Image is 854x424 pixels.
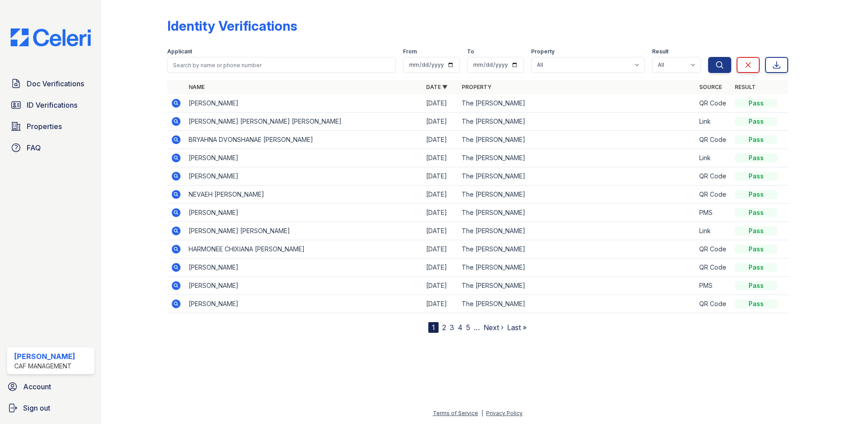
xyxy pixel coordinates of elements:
[481,410,483,416] div: |
[4,378,98,396] a: Account
[167,48,192,55] label: Applicant
[735,299,777,308] div: Pass
[433,410,478,416] a: Terms of Service
[185,222,423,240] td: [PERSON_NAME] [PERSON_NAME]
[652,48,669,55] label: Result
[423,240,458,258] td: [DATE]
[458,277,696,295] td: The [PERSON_NAME]
[185,295,423,313] td: [PERSON_NAME]
[27,121,62,132] span: Properties
[423,204,458,222] td: [DATE]
[458,258,696,277] td: The [PERSON_NAME]
[735,99,777,108] div: Pass
[458,222,696,240] td: The [PERSON_NAME]
[423,94,458,113] td: [DATE]
[458,131,696,149] td: The [PERSON_NAME]
[696,186,731,204] td: QR Code
[458,240,696,258] td: The [PERSON_NAME]
[185,113,423,131] td: [PERSON_NAME] [PERSON_NAME] [PERSON_NAME]
[27,142,41,153] span: FAQ
[735,190,777,199] div: Pass
[458,295,696,313] td: The [PERSON_NAME]
[696,131,731,149] td: QR Code
[7,96,94,114] a: ID Verifications
[466,323,470,332] a: 5
[696,113,731,131] td: Link
[428,322,439,333] div: 1
[7,75,94,93] a: Doc Verifications
[450,323,454,332] a: 3
[189,84,205,90] a: Name
[423,167,458,186] td: [DATE]
[423,149,458,167] td: [DATE]
[23,381,51,392] span: Account
[403,48,417,55] label: From
[167,57,396,73] input: Search by name or phone number
[7,139,94,157] a: FAQ
[699,84,722,90] a: Source
[423,295,458,313] td: [DATE]
[735,245,777,254] div: Pass
[185,258,423,277] td: [PERSON_NAME]
[458,149,696,167] td: The [PERSON_NAME]
[531,48,555,55] label: Property
[426,84,447,90] a: Date ▼
[27,100,77,110] span: ID Verifications
[458,323,463,332] a: 4
[185,149,423,167] td: [PERSON_NAME]
[696,240,731,258] td: QR Code
[185,204,423,222] td: [PERSON_NAME]
[696,277,731,295] td: PMS
[696,222,731,240] td: Link
[735,135,777,144] div: Pass
[423,113,458,131] td: [DATE]
[7,117,94,135] a: Properties
[423,277,458,295] td: [DATE]
[4,399,98,417] a: Sign out
[185,186,423,204] td: NEVAEH [PERSON_NAME]
[4,28,98,46] img: CE_Logo_Blue-a8612792a0a2168367f1c8372b55b34899dd931a85d93a1a3d3e32e68fde9ad4.png
[423,131,458,149] td: [DATE]
[14,362,75,371] div: CAF Management
[185,131,423,149] td: BRYAHNA DVONSHANAE [PERSON_NAME]
[23,403,50,413] span: Sign out
[462,84,491,90] a: Property
[458,94,696,113] td: The [PERSON_NAME]
[458,167,696,186] td: The [PERSON_NAME]
[423,222,458,240] td: [DATE]
[483,323,504,332] a: Next ›
[27,78,84,89] span: Doc Verifications
[423,186,458,204] td: [DATE]
[735,84,756,90] a: Result
[696,149,731,167] td: Link
[458,204,696,222] td: The [PERSON_NAME]
[14,351,75,362] div: [PERSON_NAME]
[423,258,458,277] td: [DATE]
[696,204,731,222] td: PMS
[185,277,423,295] td: [PERSON_NAME]
[735,226,777,235] div: Pass
[486,410,523,416] a: Privacy Policy
[735,208,777,217] div: Pass
[185,167,423,186] td: [PERSON_NAME]
[458,186,696,204] td: The [PERSON_NAME]
[507,323,527,332] a: Last »
[185,240,423,258] td: HARMONEE CHIXIANA [PERSON_NAME]
[735,281,777,290] div: Pass
[185,94,423,113] td: [PERSON_NAME]
[696,258,731,277] td: QR Code
[442,323,446,332] a: 2
[467,48,474,55] label: To
[735,117,777,126] div: Pass
[696,295,731,313] td: QR Code
[735,153,777,162] div: Pass
[735,263,777,272] div: Pass
[167,18,297,34] div: Identity Verifications
[696,167,731,186] td: QR Code
[735,172,777,181] div: Pass
[696,94,731,113] td: QR Code
[474,322,480,333] span: …
[458,113,696,131] td: The [PERSON_NAME]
